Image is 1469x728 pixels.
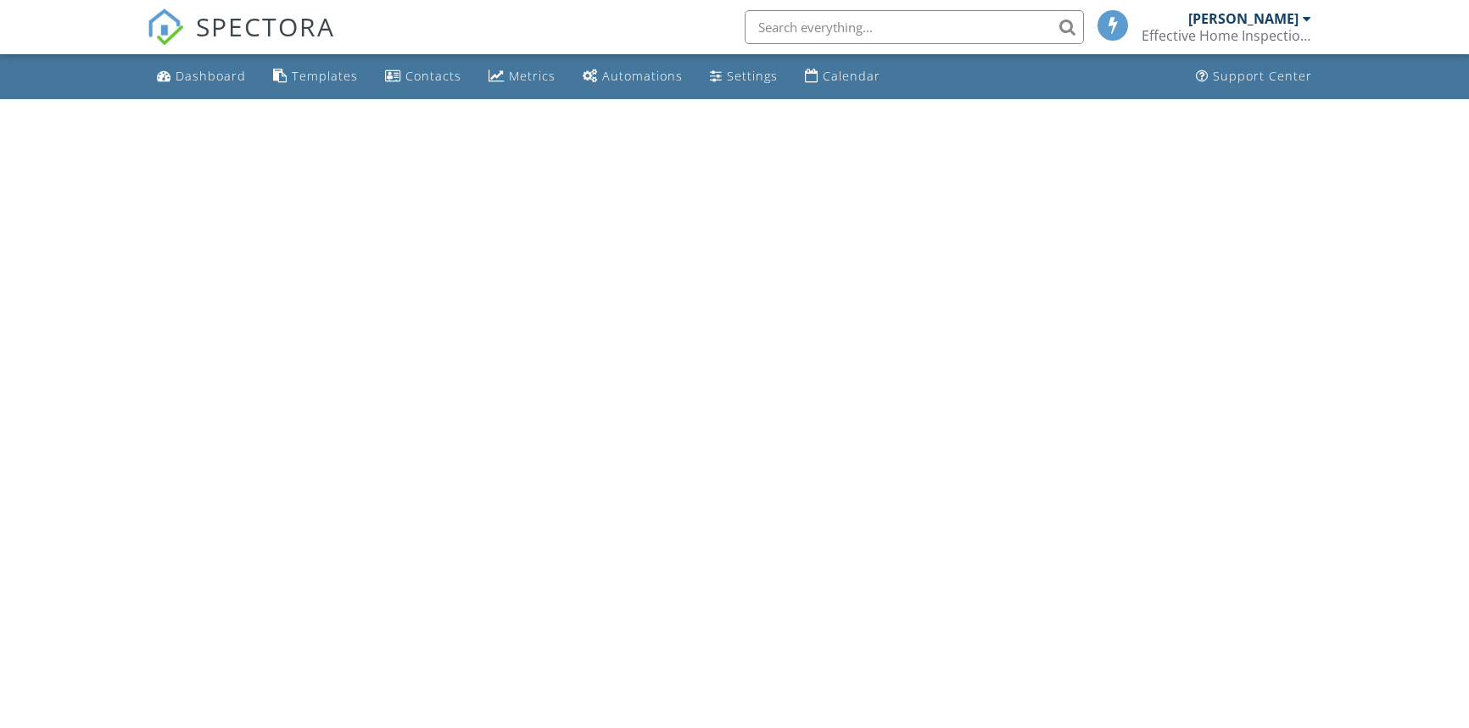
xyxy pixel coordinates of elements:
[602,68,683,84] div: Automations
[1142,27,1311,44] div: Effective Home Inspections of Tennessee LLC
[1213,68,1312,84] div: Support Center
[378,61,468,92] a: Contacts
[266,61,365,92] a: Templates
[509,68,556,84] div: Metrics
[196,8,335,44] span: SPECTORA
[727,68,778,84] div: Settings
[147,23,335,58] a: SPECTORA
[482,61,562,92] a: Metrics
[703,61,785,92] a: Settings
[798,61,887,92] a: Calendar
[176,68,246,84] div: Dashboard
[745,10,1084,44] input: Search everything...
[823,68,880,84] div: Calendar
[405,68,461,84] div: Contacts
[292,68,358,84] div: Templates
[1189,61,1319,92] a: Support Center
[1188,10,1299,27] div: [PERSON_NAME]
[150,61,253,92] a: Dashboard
[576,61,690,92] a: Automations (Basic)
[147,8,184,46] img: The Best Home Inspection Software - Spectora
